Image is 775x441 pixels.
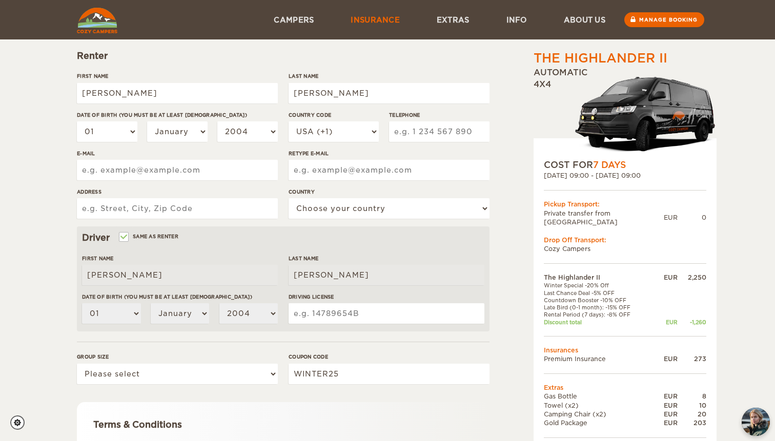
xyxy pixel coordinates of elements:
[289,111,379,119] label: Country Code
[544,392,653,401] td: Gas Bottle
[289,188,490,196] label: Country
[77,111,278,119] label: Date of birth (You must be at least [DEMOGRAPHIC_DATA])
[289,293,484,301] label: Driving License
[82,265,278,285] input: e.g. William
[742,408,770,436] button: chat-button
[575,70,717,159] img: stor-langur-223.png
[544,304,653,311] td: Late Bird (0-1 month): -15% OFF
[534,50,667,67] div: The Highlander II
[289,303,484,324] input: e.g. 14789654B
[77,198,278,219] input: e.g. Street, City, Zip Code
[389,121,490,142] input: e.g. 1 234 567 890
[77,72,278,80] label: First Name
[289,353,490,361] label: Coupon code
[678,418,706,427] div: 203
[289,265,484,285] input: e.g. Smith
[77,353,278,361] label: Group size
[289,160,490,180] input: e.g. example@example.com
[10,415,31,430] a: Cookie settings
[544,354,653,363] td: Premium Insurance
[93,418,473,431] div: Terms & Conditions
[678,273,706,282] div: 2,250
[544,244,706,253] td: Cozy Campers
[544,209,664,226] td: Private transfer from [GEOGRAPHIC_DATA]
[678,392,706,401] div: 8
[653,401,678,410] div: EUR
[544,200,706,208] div: Pickup Transport:
[653,354,678,363] div: EUR
[289,72,490,80] label: Last Name
[544,346,706,354] td: Insurances
[120,235,127,241] input: Same as renter
[289,255,484,262] label: Last Name
[544,236,706,244] div: Drop Off Transport:
[678,401,706,410] div: 10
[653,418,678,427] div: EUR
[544,289,653,297] td: Last Chance Deal -5% OFF
[544,319,653,326] td: Discount total
[664,213,678,222] div: EUR
[120,232,178,241] label: Same as renter
[593,160,626,170] span: 7 Days
[534,67,717,159] div: Automatic 4x4
[678,410,706,418] div: 20
[544,282,653,289] td: Winter Special -20% Off
[289,150,490,157] label: Retype E-mail
[653,273,678,282] div: EUR
[544,401,653,410] td: Towel (x2)
[544,297,653,304] td: Countdown Booster -10% OFF
[653,392,678,401] div: EUR
[289,83,490,103] input: e.g. Smith
[77,160,278,180] input: e.g. example@example.com
[544,171,706,180] div: [DATE] 09:00 - [DATE] 09:00
[544,418,653,427] td: Gold Package
[678,319,706,326] div: -1,260
[544,383,706,392] td: Extras
[653,410,678,418] div: EUR
[77,8,117,33] img: Cozy Campers
[624,12,704,27] a: Manage booking
[77,150,278,157] label: E-mail
[82,255,278,262] label: First Name
[742,408,770,436] img: Freyja at Cozy Campers
[544,273,653,282] td: The Highlander II
[82,232,484,244] div: Driver
[77,50,490,62] div: Renter
[544,311,653,318] td: Rental Period (7 days): -8% OFF
[389,111,490,119] label: Telephone
[544,410,653,418] td: Camping Chair (x2)
[653,319,678,326] div: EUR
[77,83,278,103] input: e.g. William
[77,188,278,196] label: Address
[544,159,706,171] div: COST FOR
[678,213,706,222] div: 0
[82,293,278,301] label: Date of birth (You must be at least [DEMOGRAPHIC_DATA])
[678,354,706,363] div: 273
